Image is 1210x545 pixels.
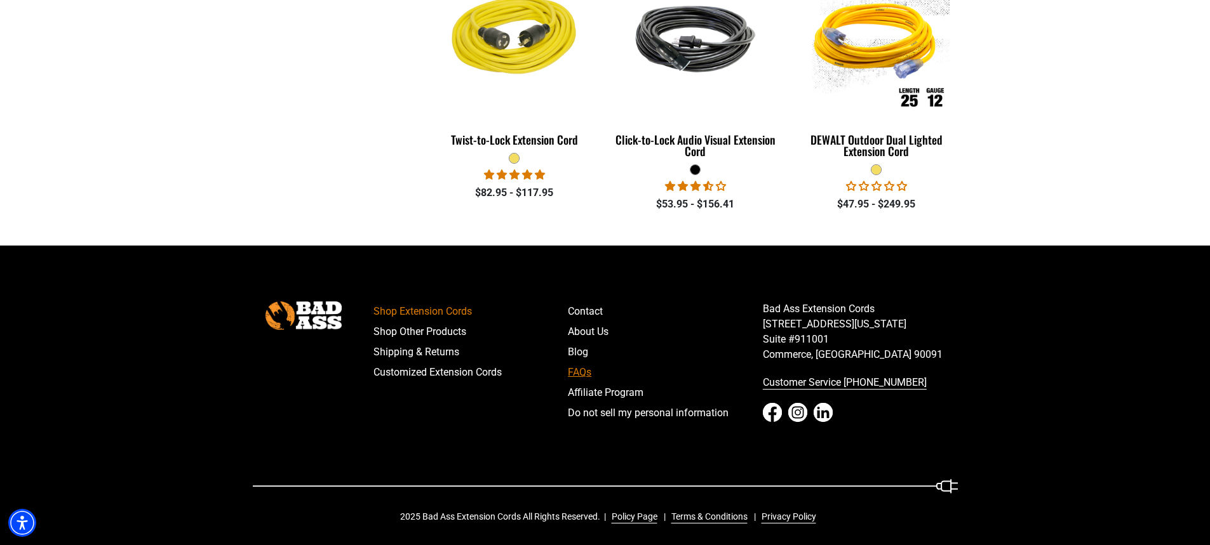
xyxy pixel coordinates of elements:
a: Do not sell my personal information [568,403,763,423]
a: Shipping & Returns [373,342,568,362]
div: $47.95 - $249.95 [795,197,957,212]
a: Instagram - open in a new tab [788,403,807,422]
div: Click-to-Lock Audio Visual Extension Cord [614,134,776,157]
div: $82.95 - $117.95 [434,185,596,200]
div: DEWALT Outdoor Dual Lighted Extension Cord [795,134,957,157]
a: About Us [568,322,763,342]
a: Affiliate Program [568,383,763,403]
a: Contact [568,301,763,322]
a: Terms & Conditions [666,510,748,523]
div: Accessibility Menu [8,509,36,537]
div: $53.95 - $156.41 [614,197,776,212]
a: Customized Extension Cords [373,362,568,383]
p: Bad Ass Extension Cords [STREET_ADDRESS][US_STATE] Suite #911001 Commerce, [GEOGRAPHIC_DATA] 90091 [763,301,958,362]
a: call 833-674-1699 [763,372,958,393]
div: Twist-to-Lock Extension Cord [434,134,596,145]
a: Shop Extension Cords [373,301,568,322]
a: Facebook - open in a new tab [763,403,782,422]
a: Policy Page [607,510,657,523]
a: Privacy Policy [756,510,816,523]
div: 2025 Bad Ass Extension Cords All Rights Reserved. [400,510,825,523]
a: LinkedIn - open in a new tab [814,403,833,422]
span: 3.50 stars [665,180,726,192]
a: FAQs [568,362,763,383]
img: Bad Ass Extension Cords [266,301,342,330]
span: 0.00 stars [846,180,907,192]
a: Blog [568,342,763,362]
span: 5.00 stars [484,169,545,181]
a: Shop Other Products [373,322,568,342]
